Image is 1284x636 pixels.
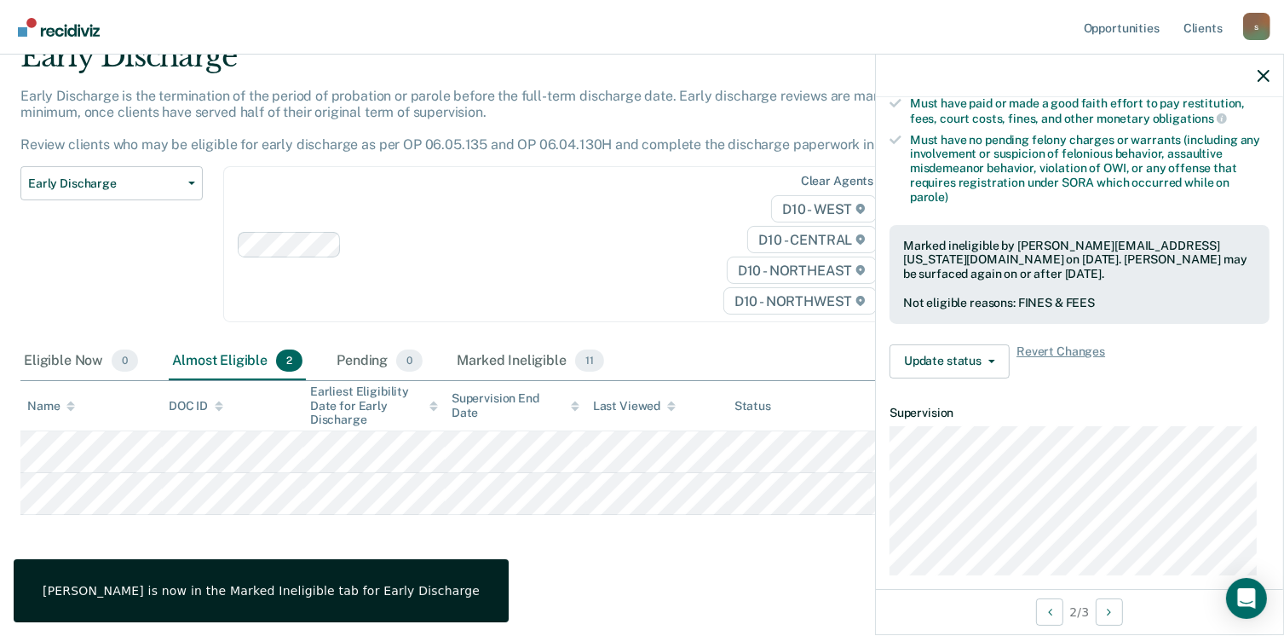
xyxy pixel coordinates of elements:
[169,399,223,413] div: DOC ID
[20,88,936,153] p: Early Discharge is the termination of the period of probation or parole before the full-term disc...
[169,343,306,380] div: Almost Eligible
[876,589,1283,634] div: 2 / 3
[903,239,1256,281] div: Marked ineligible by [PERSON_NAME][EMAIL_ADDRESS][US_STATE][DOMAIN_NAME] on [DATE]. [PERSON_NAME]...
[20,343,141,380] div: Eligible Now
[890,406,1270,420] dt: Supervision
[1243,13,1270,40] div: s
[910,190,948,204] span: parole)
[453,343,607,380] div: Marked Ineligible
[18,18,100,37] img: Recidiviz
[43,583,480,598] div: [PERSON_NAME] is now in the Marked Ineligible tab for Early Discharge
[20,39,983,88] div: Early Discharge
[734,399,771,413] div: Status
[903,296,1256,310] div: Not eligible reasons: FINES & FEES
[910,133,1270,205] div: Must have no pending felony charges or warrants (including any involvement or suspicion of feloni...
[747,226,877,253] span: D10 - CENTRAL
[1096,598,1123,626] button: Next Opportunity
[112,350,138,372] span: 0
[771,195,877,223] span: D10 - WEST
[276,350,302,372] span: 2
[1036,598,1063,626] button: Previous Opportunity
[593,399,676,413] div: Last Viewed
[28,176,181,191] span: Early Discharge
[1016,344,1105,379] span: Revert Changes
[910,96,1270,125] div: Must have paid or made a good faith effort to pay restitution, fees, court costs, fines, and othe...
[1153,112,1227,125] span: obligations
[396,350,423,372] span: 0
[27,399,75,413] div: Name
[723,287,877,315] span: D10 - NORTHWEST
[333,343,426,380] div: Pending
[310,384,438,427] div: Earliest Eligibility Date for Early Discharge
[890,344,1010,379] button: Update status
[452,391,579,420] div: Supervision End Date
[1243,13,1270,40] button: Profile dropdown button
[1226,578,1267,619] div: Open Intercom Messenger
[727,257,877,284] span: D10 - NORTHEAST
[801,174,873,188] div: Clear agents
[575,350,604,372] span: 11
